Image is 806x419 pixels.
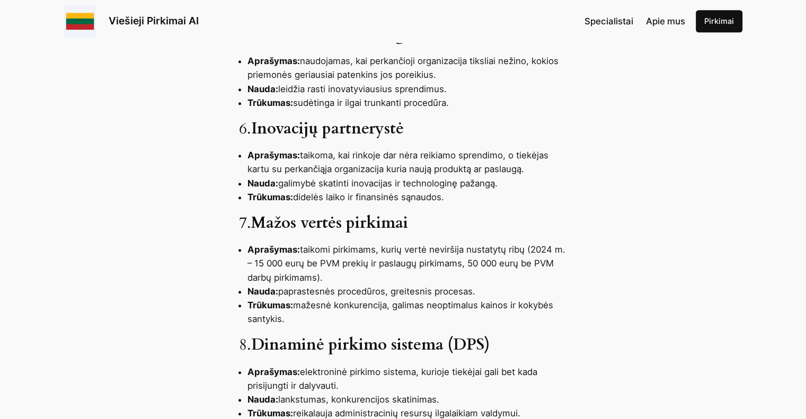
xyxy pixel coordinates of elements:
li: mažesnė konkurencija, galimas neoptimalus kainos ir kokybės santykis. [247,298,568,326]
li: elektroninė pirkimo sistema, kurioje tiekėjai gali bet kada prisijungti ir dalyvauti. [247,365,568,393]
strong: Trūkumas: [247,300,293,310]
h3: 8. [239,336,568,355]
strong: Aprašymas: [247,367,300,377]
a: Apie mus [646,14,685,28]
strong: Aprašymas: [247,56,300,66]
a: Specialistai [584,14,633,28]
li: naudojamas, kai perkančioji organizacija tiksliai nežino, kokios priemonės geriausiai patenkins j... [247,54,568,82]
li: taikomi pirkimams, kurių vertė neviršija nustatytų ribų (2024 m. – 15 000 eurų be PVM prekių ir p... [247,243,568,284]
a: Pirkimai [696,10,742,32]
li: didelės laiko ir finansinės sąnaudos. [247,190,568,204]
li: leidžia rasti inovatyviausius sprendimus. [247,82,568,96]
strong: Mažos vertės pirkimai [251,212,408,234]
h3: 6. [239,120,568,139]
strong: Nauda: [247,84,278,94]
strong: Nauda: [247,178,278,189]
strong: Trūkumas: [247,408,293,418]
li: lankstumas, konkurencijos skatinimas. [247,393,568,406]
strong: Aprašymas: [247,244,300,255]
strong: Aprašymas: [247,150,300,161]
span: Apie mus [646,16,685,26]
li: sudėtinga ir ilgai trunkanti procedūra. [247,96,568,110]
h3: 5. [239,25,568,44]
strong: Nauda: [247,286,278,297]
strong: Inovacijų partnerystė [251,118,404,139]
strong: Trūkumas: [247,97,293,108]
img: Viešieji pirkimai logo [64,5,96,37]
li: galimybė skatinti inovacijas ir technologinę pažangą. [247,176,568,190]
nav: Navigation [584,14,685,28]
h3: 7. [239,214,568,233]
strong: Dinaminė pirkimo sistema (DPS) [251,334,490,355]
a: Viešieji Pirkimai AI [109,14,199,27]
strong: Trūkumas: [247,192,293,202]
span: Specialistai [584,16,633,26]
li: paprastesnės procedūros, greitesnis procesas. [247,284,568,298]
strong: Nauda: [247,394,278,405]
li: taikoma, kai rinkoje dar nėra reikiamo sprendimo, o tiekėjas kartu su perkančiąja organizacija ku... [247,148,568,176]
